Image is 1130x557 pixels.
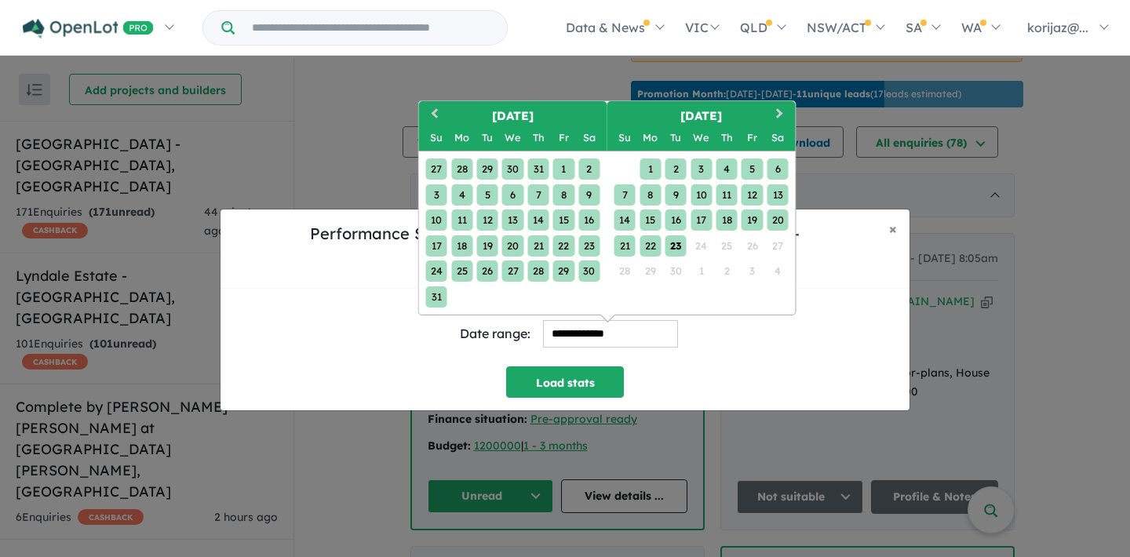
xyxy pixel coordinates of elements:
div: Monday [640,127,661,148]
div: Choose Saturday, August 9th, 2025 [578,184,600,206]
div: Month September, 2025 [612,157,790,284]
div: Choose Tuesday, September 9th, 2025 [665,184,687,206]
span: korijaz@... [1027,20,1088,35]
div: Choose Sunday, August 3rd, 2025 [426,184,447,206]
div: Choose Friday, September 19th, 2025 [742,209,763,231]
div: Tuesday [665,127,687,148]
div: Choose Thursday, September 18th, 2025 [716,209,737,231]
div: Choose Friday, September 12th, 2025 [742,184,763,206]
div: Choose Wednesday, September 3rd, 2025 [691,158,712,180]
div: Choose Monday, September 8th, 2025 [640,184,661,206]
div: Choose Sunday, September 14th, 2025 [614,209,636,231]
div: Choose Wednesday, August 27th, 2025 [502,260,523,282]
div: Choose Monday, August 11th, 2025 [451,209,472,231]
h5: Performance Stats for [PERSON_NAME][GEOGRAPHIC_DATA] - [GEOGRAPHIC_DATA] [233,222,877,269]
div: Not available Wednesday, October 1st, 2025 [691,260,712,282]
div: Choose Thursday, August 7th, 2025 [527,184,549,206]
div: Not available Friday, October 3rd, 2025 [742,260,763,282]
div: Choose Saturday, August 23rd, 2025 [578,235,600,257]
button: Previous Month [421,103,446,128]
div: Saturday [578,127,600,148]
div: Choose Wednesday, August 6th, 2025 [502,184,523,206]
div: Choose Monday, August 4th, 2025 [451,184,472,206]
div: Choose Saturday, September 6th, 2025 [767,158,788,180]
div: Not available Monday, September 29th, 2025 [640,260,661,282]
div: Saturday [767,127,788,148]
div: Choose Tuesday, September 2nd, 2025 [665,158,687,180]
input: Try estate name, suburb, builder or developer [238,11,504,45]
div: Choose Friday, August 22nd, 2025 [553,235,574,257]
div: Choose Wednesday, August 13th, 2025 [502,209,523,231]
div: Choose Tuesday, August 12th, 2025 [476,209,498,231]
div: Thursday [527,127,549,148]
div: Sunday [426,127,447,148]
div: Choose Tuesday, August 19th, 2025 [476,235,498,257]
div: Wednesday [502,127,523,148]
div: Choose Saturday, September 13th, 2025 [767,184,788,206]
div: Choose Monday, September 15th, 2025 [640,209,661,231]
div: Choose Saturday, September 20th, 2025 [767,209,788,231]
div: Choose Friday, September 5th, 2025 [742,158,763,180]
div: Not available Saturday, October 4th, 2025 [767,260,788,282]
div: Choose Thursday, August 14th, 2025 [527,209,549,231]
div: Choose Wednesday, September 17th, 2025 [691,209,712,231]
div: Month August, 2025 [424,157,602,310]
div: Not available Tuesday, September 30th, 2025 [665,260,687,282]
div: Choose Sunday, September 7th, 2025 [614,184,636,206]
div: Friday [553,127,574,148]
div: Choose Saturday, August 2nd, 2025 [578,158,600,180]
div: Choose Saturday, August 16th, 2025 [578,209,600,231]
span: × [889,220,897,238]
div: Choose Tuesday, July 29th, 2025 [476,158,498,180]
div: Choose Tuesday, August 5th, 2025 [476,184,498,206]
div: Not available Thursday, September 25th, 2025 [716,235,737,257]
div: Choose Friday, August 8th, 2025 [553,184,574,206]
div: Choose Monday, July 28th, 2025 [451,158,472,180]
div: Sunday [614,127,636,148]
div: Choose Monday, September 22nd, 2025 [640,235,661,257]
div: Friday [742,127,763,148]
div: Choose Sunday, July 27th, 2025 [426,158,447,180]
div: Not available Wednesday, September 24th, 2025 [691,235,712,257]
div: Choose Wednesday, July 30th, 2025 [502,158,523,180]
img: Openlot PRO Logo White [23,19,154,38]
div: Choose Friday, August 1st, 2025 [553,158,574,180]
div: Choose Tuesday, September 16th, 2025 [665,209,687,231]
div: Choose Monday, August 18th, 2025 [451,235,472,257]
div: Choose Monday, September 1st, 2025 [640,158,661,180]
div: Choose Wednesday, September 10th, 2025 [691,184,712,206]
h2: [DATE] [419,107,607,126]
div: Choose Sunday, August 10th, 2025 [426,209,447,231]
div: Monday [451,127,472,148]
div: Choose Wednesday, August 20th, 2025 [502,235,523,257]
div: Choose Friday, August 15th, 2025 [553,209,574,231]
button: Load stats [506,366,624,398]
div: Choose Date [418,100,796,315]
div: Wednesday [691,127,712,148]
div: Choose Saturday, August 30th, 2025 [578,260,600,282]
div: Choose Thursday, July 31st, 2025 [527,158,549,180]
div: Not available Friday, September 26th, 2025 [742,235,763,257]
div: Choose Sunday, September 21st, 2025 [614,235,636,257]
div: Tuesday [476,127,498,148]
div: Choose Friday, August 29th, 2025 [553,260,574,282]
div: Choose Sunday, August 24th, 2025 [426,260,447,282]
div: Choose Thursday, September 4th, 2025 [716,158,737,180]
div: Choose Tuesday, September 23rd, 2025 [665,235,687,257]
div: Date range: [460,323,530,344]
div: Not available Thursday, October 2nd, 2025 [716,260,737,282]
div: Not available Sunday, September 28th, 2025 [614,260,636,282]
div: Choose Sunday, August 17th, 2025 [426,235,447,257]
button: Next Month [769,103,794,128]
div: Choose Thursday, August 21st, 2025 [527,235,549,257]
div: Choose Thursday, September 11th, 2025 [716,184,737,206]
div: Thursday [716,127,737,148]
div: Choose Thursday, August 28th, 2025 [527,260,549,282]
div: Not available Saturday, September 27th, 2025 [767,235,788,257]
div: Choose Tuesday, August 26th, 2025 [476,260,498,282]
div: Choose Sunday, August 31st, 2025 [426,286,447,308]
h2: [DATE] [607,107,796,126]
div: Choose Monday, August 25th, 2025 [451,260,472,282]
